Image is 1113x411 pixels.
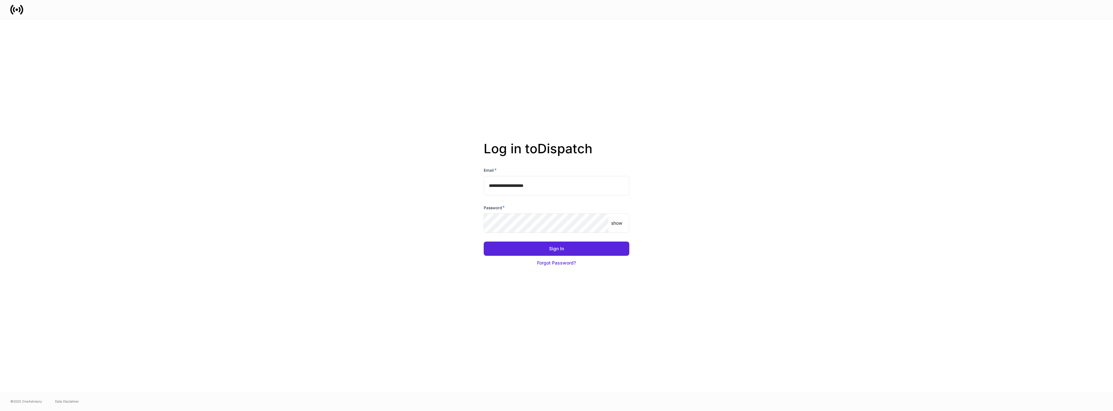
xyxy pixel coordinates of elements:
[484,204,505,211] h6: Password
[484,167,497,173] h6: Email
[537,260,576,266] div: Forgot Password?
[55,399,79,404] a: Data Disclaimer
[549,245,564,252] div: Sign In
[484,242,629,256] button: Sign In
[611,220,622,226] p: show
[484,256,629,270] button: Forgot Password?
[10,399,42,404] span: © 2025 OneAdvisory
[484,141,629,167] h2: Log in to Dispatch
